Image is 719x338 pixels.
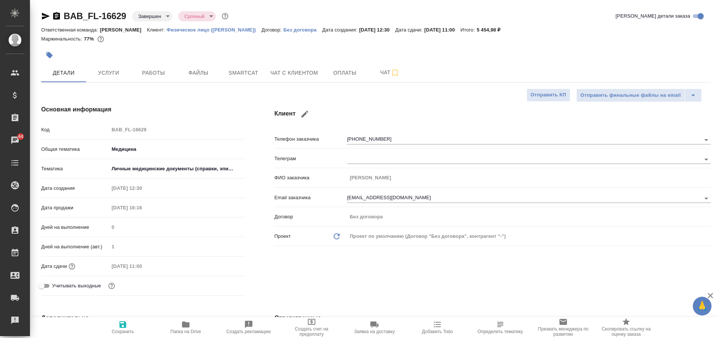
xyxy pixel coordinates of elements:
[52,12,61,21] button: Скопировать ссылку
[274,194,347,201] p: Email заказчика
[701,135,712,145] button: Open
[696,298,709,314] span: 🙏
[576,89,702,102] div: split button
[274,233,291,240] p: Проект
[477,329,523,334] span: Определить тематику
[109,183,175,194] input: Пустое поле
[595,317,658,338] button: Скопировать ссылку на оценку заказа
[100,27,147,33] p: [PERSON_NAME]
[327,68,363,78] span: Оплаты
[274,174,347,182] p: ФИО заказчика
[41,27,100,33] p: Ответственная команда:
[422,329,453,334] span: Добавить Todo
[154,317,217,338] button: Папка на Drive
[182,13,207,20] button: Срочный
[107,281,116,291] button: Выбери, если сб и вс нужно считать рабочими днями для выполнения заказа.
[283,26,322,33] a: Без договора
[41,263,67,270] p: Дата сдачи
[477,27,506,33] p: 5 454,98 ₽
[67,261,77,271] button: Если добавить услуги и заполнить их объемом, то дата рассчитается автоматически
[532,317,595,338] button: Призвать менеджера по развитию
[41,105,245,114] h4: Основная информация
[391,68,400,77] svg: Подписаться
[167,26,261,33] a: Физическое лицо ([PERSON_NAME])
[599,326,653,337] span: Скопировать ссылку на оценку заказа
[41,224,109,231] p: Дней на выполнение
[109,162,245,175] div: Личные медицинские документы (справки, эпикризы)
[576,89,685,102] button: Отправить финальные файлы на email
[227,329,271,334] span: Создать рекламацию
[91,317,154,338] button: Сохранить
[536,326,590,337] span: Призвать менеджера по развитию
[469,317,532,338] button: Определить тематику
[109,261,175,272] input: Пустое поле
[343,317,406,338] button: Заявка на доставку
[41,204,109,212] p: Дата продажи
[217,317,280,338] button: Создать рекламацию
[112,329,134,334] span: Сохранить
[395,27,424,33] p: Дата сдачи:
[178,11,216,21] div: Завершен
[52,282,101,290] span: Учитывать выходные
[354,329,395,334] span: Заявка на доставку
[274,105,711,123] h4: Клиент
[280,317,343,338] button: Создать счет на предоплату
[220,11,230,21] button: Доп статусы указывают на важность/срочность заказа
[109,222,245,233] input: Пустое поле
[701,193,712,204] button: Open
[109,143,245,156] div: Медицина
[2,131,28,150] a: 44
[96,34,106,44] button: 1040.86 RUB;
[406,317,469,338] button: Добавить Todo
[64,11,126,21] a: BAB_FL-16629
[109,124,245,135] input: Пустое поле
[91,68,127,78] span: Услуги
[527,89,570,102] button: Отправить КП
[41,165,109,173] p: Тематика
[261,27,283,33] p: Договор:
[347,172,711,183] input: Пустое поле
[274,213,347,221] p: Договор
[147,27,167,33] p: Клиент:
[41,243,109,251] p: Дней на выполнение (авт.)
[180,68,216,78] span: Файлы
[274,314,711,323] h4: Ответственные
[693,297,712,315] button: 🙏
[274,155,347,162] p: Телеграм
[132,11,172,21] div: Завершен
[322,27,359,33] p: Дата создания:
[274,135,347,143] p: Телефон заказчика
[41,185,109,192] p: Дата создания
[41,146,109,153] p: Общая тематика
[285,326,339,337] span: Создать счет на предоплату
[359,27,395,33] p: [DATE] 12:30
[461,27,477,33] p: Итого:
[41,12,50,21] button: Скопировать ссылку для ЯМессенджера
[701,154,712,165] button: Open
[41,314,245,323] h4: Дополнительно
[372,68,408,77] span: Чат
[424,27,461,33] p: [DATE] 11:00
[109,202,175,213] input: Пустое поле
[283,27,322,33] p: Без договора
[531,91,566,99] span: Отправить КП
[347,230,711,243] div: Проект по умолчанию (Договор "Без договора", контрагент "-")
[41,126,109,134] p: Код
[46,68,82,78] span: Детали
[170,329,201,334] span: Папка на Drive
[580,91,681,100] span: Отправить финальные файлы на email
[347,211,711,222] input: Пустое поле
[136,13,163,20] button: Завершен
[136,68,172,78] span: Работы
[41,36,84,42] p: Маржинальность:
[167,27,261,33] p: Физическое лицо ([PERSON_NAME])
[41,47,58,63] button: Добавить тэг
[109,241,245,252] input: Пустое поле
[616,12,690,20] span: [PERSON_NAME] детали заказа
[13,133,28,140] span: 44
[225,68,261,78] span: Smartcat
[84,36,95,42] p: 77%
[270,68,318,78] span: Чат с клиентом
